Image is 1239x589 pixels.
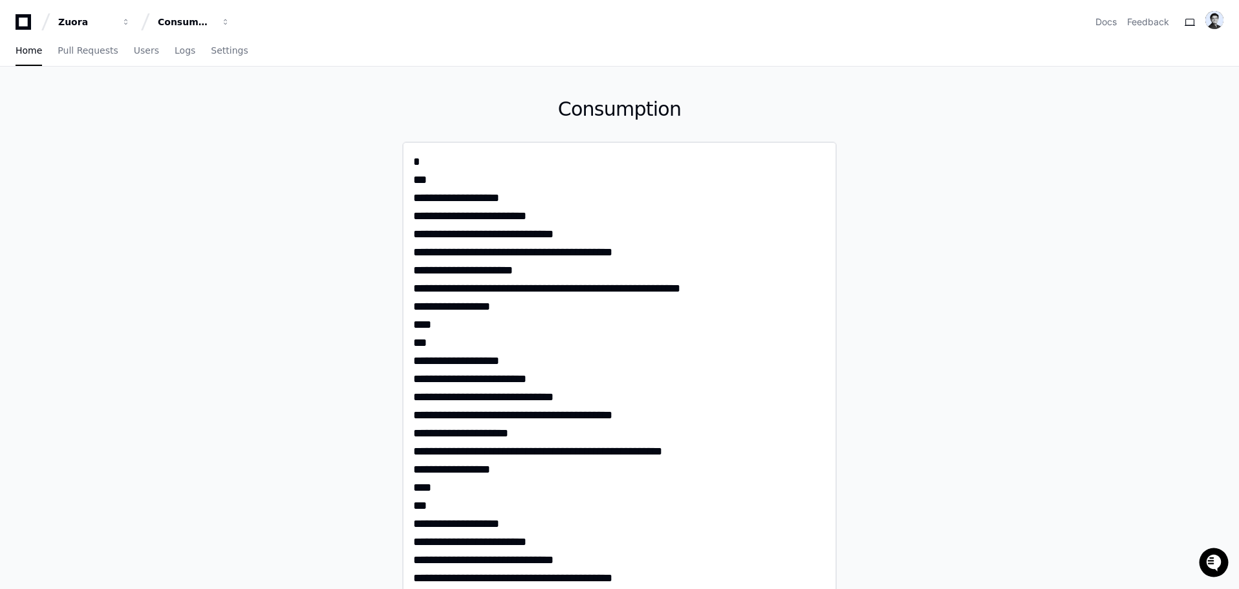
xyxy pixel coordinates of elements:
button: Zuora [53,10,136,34]
button: Feedback [1127,16,1169,28]
a: Pull Requests [58,36,118,66]
span: Pull Requests [58,47,118,54]
img: 1736555170064-99ba0984-63c1-480f-8ee9-699278ef63ed [13,96,36,120]
a: Docs [1095,16,1117,28]
a: Settings [211,36,248,66]
span: Settings [211,47,248,54]
img: PlayerZero [13,13,39,39]
h1: Consumption [402,98,837,121]
div: Start new chat [44,96,212,109]
a: Powered byPylon [91,135,156,145]
a: Home [16,36,42,66]
span: Users [134,47,159,54]
span: Logs [175,47,195,54]
button: Consumption [153,10,235,34]
iframe: Open customer support [1198,546,1233,581]
div: We're available if you need us! [44,109,164,120]
span: Pylon [129,136,156,145]
a: Logs [175,36,195,66]
img: ACg8ocL7JbNaRcKDAHmOcFndCKvbldqgd_b193I2G4v-zqcnNpo8dEw=s96-c [1205,11,1223,29]
span: Home [16,47,42,54]
button: Start new chat [220,100,235,116]
div: Consumption [158,16,213,28]
div: Zuora [58,16,114,28]
div: Welcome [13,52,235,72]
a: Users [134,36,159,66]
